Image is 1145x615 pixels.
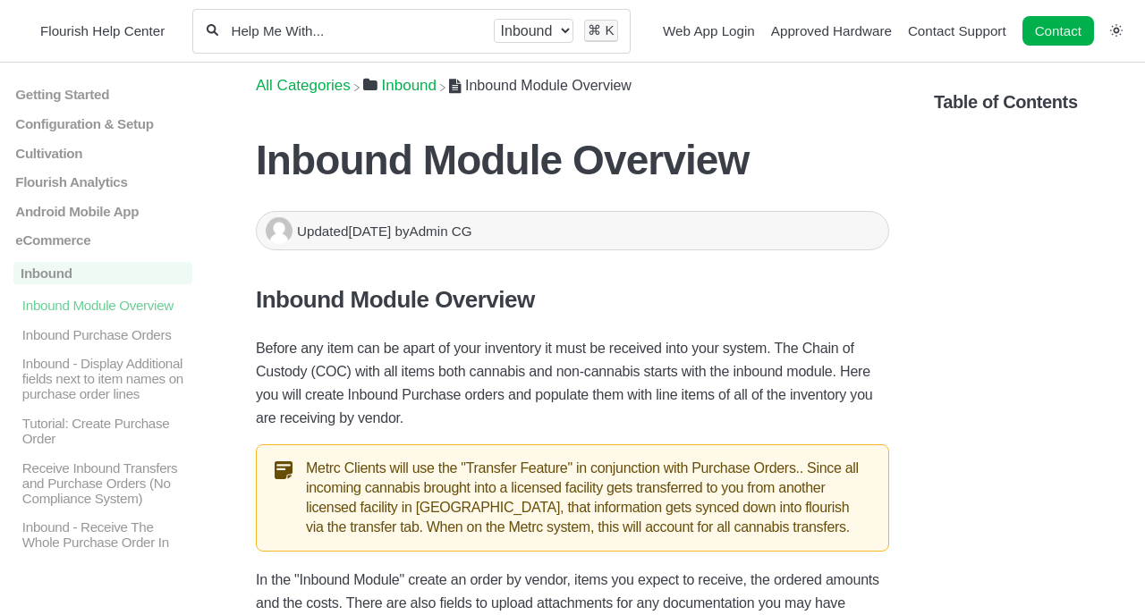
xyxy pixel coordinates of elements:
[13,145,192,160] a: Cultivation
[13,116,192,131] a: Configuration & Setup
[256,77,351,95] span: All Categories
[22,19,31,43] img: Flourish Help Center Logo
[13,356,192,401] a: Inbound - Display Additional fields next to item names on purchase order lines
[394,223,471,239] span: by
[40,23,165,38] span: Flourish Help Center
[382,77,437,95] span: ​Inbound
[363,77,437,94] a: Inbound
[13,519,192,565] a: Inbound - Receive The Whole Purchase Order In One Click
[13,298,192,313] a: Inbound Module Overview
[588,22,601,38] kbd: ⌘
[1022,16,1094,46] a: Contact
[13,232,192,248] a: eCommerce
[22,19,165,43] a: Flourish Help Center
[1018,19,1098,44] li: Contact desktop
[21,460,193,506] p: Receive Inbound Transfers and Purchase Orders (No Compliance System)
[297,223,394,239] span: Updated
[13,204,192,219] a: Android Mobile App
[606,22,615,38] kbd: K
[256,444,889,552] div: Metrc Clients will use the "Transfer Feature" in conjunction with Purchase Orders.. Since all inc...
[771,23,892,38] a: Approved Hardware navigation item
[13,416,192,446] a: Tutorial: Create Purchase Order
[256,337,889,430] p: Before any item can be apart of your inventory it must be received into your system. The Chain of...
[229,22,481,39] input: Help Me With...
[13,87,192,102] a: Getting Started
[21,298,193,313] p: Inbound Module Overview
[934,92,1132,113] h5: Table of Contents
[1110,22,1123,38] a: Switch dark mode setting
[13,460,192,506] a: Receive Inbound Transfers and Purchase Orders (No Compliance System)
[908,23,1006,38] a: Contact Support navigation item
[21,327,193,342] p: Inbound Purchase Orders
[21,519,193,565] p: Inbound - Receive The Whole Purchase Order In One Click
[934,63,1132,543] section: Table of Contents
[21,356,193,401] p: Inbound - Display Additional fields next to item names on purchase order lines
[348,223,391,239] time: [DATE]
[410,223,472,239] span: Admin CG
[256,136,889,184] h1: Inbound Module Overview
[266,217,293,244] img: Admin CG
[21,416,193,446] p: Tutorial: Create Purchase Order
[663,23,755,38] a: Web App Login navigation item
[256,286,889,314] h3: Inbound Module Overview
[256,77,351,94] a: Breadcrumb link to All Categories
[13,174,192,190] a: Flourish Analytics
[13,327,192,342] a: Inbound Purchase Orders
[13,262,192,284] a: Inbound
[465,78,632,93] span: Inbound Module Overview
